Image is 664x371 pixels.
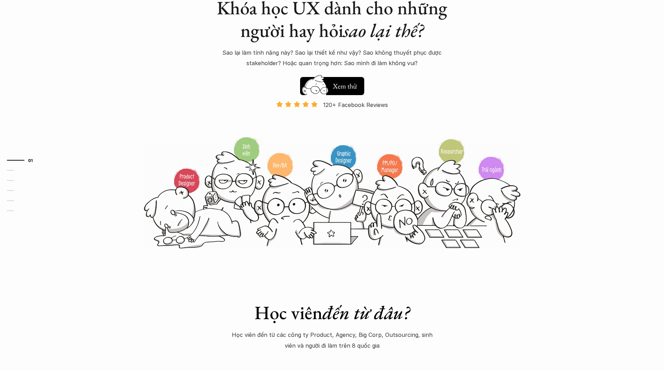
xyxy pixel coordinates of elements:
[214,47,451,69] p: Sao lại làm tính năng này? Sao lại thiết kế như vậy? Sao không thuyết phục được stakeholder? Hoặc...
[323,100,388,110] p: 120+ Facebook Reviews
[228,330,437,351] p: Học viên đến từ các công ty Product, Agency, Big Corp, Outsourcing, sinh viên và người đi làm trê...
[270,101,394,136] a: 120+ Facebook Reviews
[210,301,454,324] h1: Học viên
[300,74,364,95] a: Xem thử
[7,156,40,164] a: 01
[322,300,410,325] em: đến từ đâu?
[28,158,33,163] strong: 01
[333,81,357,91] h5: Xem thử
[343,18,423,42] em: sao lại thế?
